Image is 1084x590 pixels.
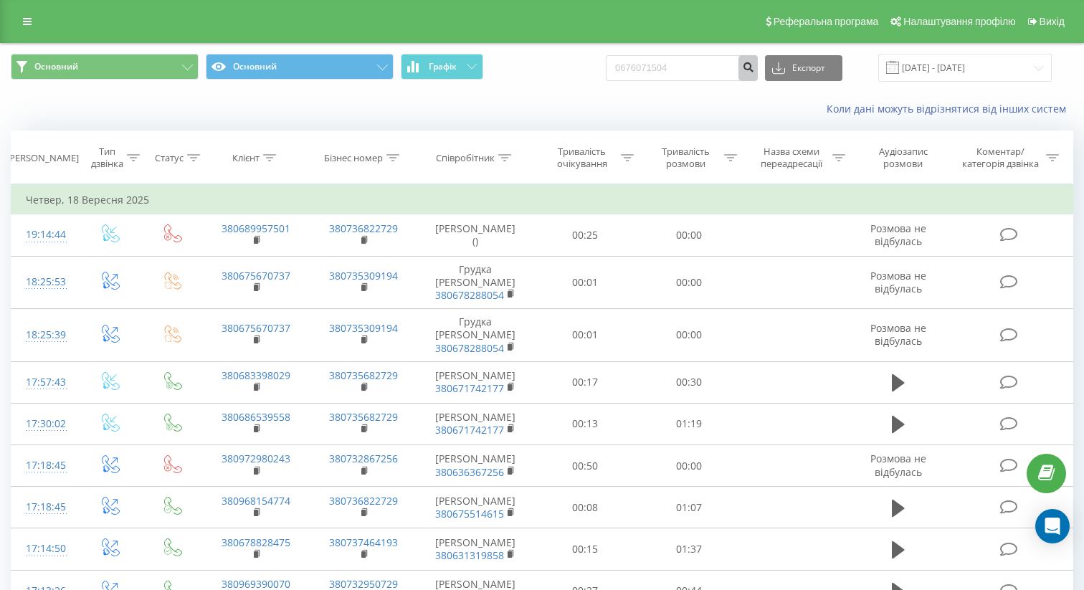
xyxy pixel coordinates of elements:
[533,214,637,256] td: 00:25
[329,269,398,282] a: 380735309194
[870,452,926,478] span: Розмова не відбулась
[959,146,1042,170] div: Коментар/категорія дзвінка
[417,487,533,528] td: [PERSON_NAME]
[222,222,290,235] a: 380689957501
[222,410,290,424] a: 380686539558
[222,269,290,282] a: 380675670737
[417,214,533,256] td: [PERSON_NAME] ()
[222,452,290,465] a: 380972980243
[435,288,504,302] a: 380678288054
[637,309,741,362] td: 00:00
[329,452,398,465] a: 380732867256
[637,403,741,444] td: 01:19
[637,528,741,570] td: 01:37
[26,368,63,396] div: 17:57:43
[11,186,1073,214] td: Четвер, 18 Вересня 2025
[533,361,637,403] td: 00:17
[533,445,637,487] td: 00:50
[637,361,741,403] td: 00:30
[34,61,78,72] span: Основний
[222,494,290,508] a: 380968154774
[90,146,124,170] div: Тип дзвінка
[11,54,199,80] button: Основний
[765,55,842,81] button: Експорт
[417,361,533,403] td: [PERSON_NAME]
[329,494,398,508] a: 380736822729
[533,528,637,570] td: 00:15
[650,146,721,170] div: Тривалість розмови
[222,321,290,335] a: 380675670737
[435,465,504,479] a: 380636367256
[870,269,926,295] span: Розмова не відбулась
[862,146,945,170] div: Аудіозапис розмови
[637,256,741,309] td: 00:00
[435,341,504,355] a: 380678288054
[232,152,260,164] div: Клієнт
[329,321,398,335] a: 380735309194
[26,535,63,563] div: 17:14:50
[329,368,398,382] a: 380735682729
[324,152,383,164] div: Бізнес номер
[26,321,63,349] div: 18:25:39
[6,152,79,164] div: [PERSON_NAME]
[435,423,504,437] a: 380671742177
[417,445,533,487] td: [PERSON_NAME]
[606,55,758,81] input: Пошук за номером
[417,528,533,570] td: [PERSON_NAME]
[870,321,926,348] span: Розмова не відбулась
[26,452,63,480] div: 17:18:45
[637,214,741,256] td: 00:00
[546,146,617,170] div: Тривалість очікування
[435,381,504,395] a: 380671742177
[533,256,637,309] td: 00:01
[26,221,63,249] div: 19:14:44
[1040,16,1065,27] span: Вихід
[26,410,63,438] div: 17:30:02
[417,256,533,309] td: Грудка [PERSON_NAME]
[329,410,398,424] a: 380735682729
[206,54,394,80] button: Основний
[435,507,504,520] a: 380675514615
[429,62,457,72] span: Графік
[533,309,637,362] td: 00:01
[753,146,828,170] div: Назва схеми переадресації
[827,102,1073,115] a: Коли дані можуть відрізнятися вiд інших систем
[329,536,398,549] a: 380737464193
[1035,509,1070,543] div: Open Intercom Messenger
[222,368,290,382] a: 380683398029
[533,403,637,444] td: 00:13
[637,445,741,487] td: 00:00
[435,548,504,562] a: 380631319858
[436,152,495,164] div: Співробітник
[222,536,290,549] a: 380678828475
[637,487,741,528] td: 01:07
[870,222,926,248] span: Розмова не відбулась
[903,16,1015,27] span: Налаштування профілю
[26,268,63,296] div: 18:25:53
[774,16,879,27] span: Реферальна програма
[417,309,533,362] td: Грудка [PERSON_NAME]
[26,493,63,521] div: 17:18:45
[401,54,483,80] button: Графік
[329,222,398,235] a: 380736822729
[155,152,184,164] div: Статус
[533,487,637,528] td: 00:08
[417,403,533,444] td: [PERSON_NAME]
